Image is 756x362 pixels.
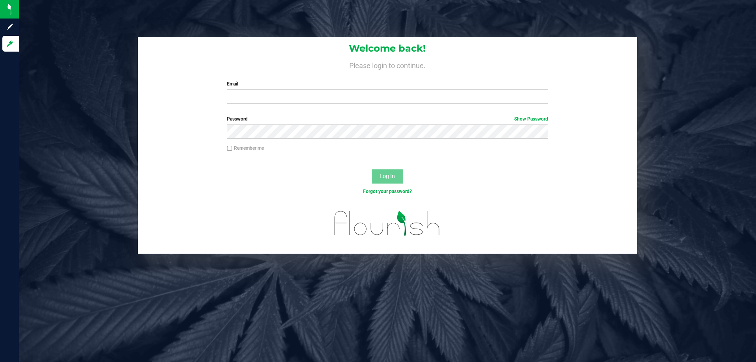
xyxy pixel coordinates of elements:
[138,60,637,69] h4: Please login to continue.
[325,203,450,243] img: flourish_logo.svg
[227,80,548,87] label: Email
[380,173,395,179] span: Log In
[227,116,248,122] span: Password
[227,146,232,151] input: Remember me
[363,189,412,194] a: Forgot your password?
[372,169,403,184] button: Log In
[6,23,14,31] inline-svg: Sign up
[227,145,264,152] label: Remember me
[6,40,14,48] inline-svg: Log in
[514,116,548,122] a: Show Password
[138,43,637,54] h1: Welcome back!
